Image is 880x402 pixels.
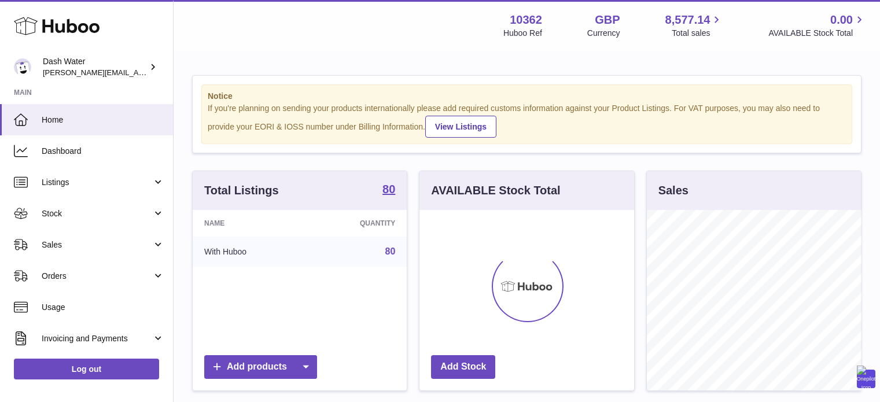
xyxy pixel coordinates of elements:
[768,28,866,39] span: AVAILABLE Stock Total
[208,103,846,138] div: If you're planning on sending your products internationally please add required customs informati...
[43,68,232,77] span: [PERSON_NAME][EMAIL_ADDRESS][DOMAIN_NAME]
[658,183,688,198] h3: Sales
[42,271,152,282] span: Orders
[42,333,152,344] span: Invoicing and Payments
[42,146,164,157] span: Dashboard
[830,12,853,28] span: 0.00
[587,28,620,39] div: Currency
[42,302,164,313] span: Usage
[382,183,395,197] a: 80
[208,91,846,102] strong: Notice
[382,183,395,195] strong: 80
[193,210,305,237] th: Name
[204,355,317,379] a: Add products
[42,115,164,126] span: Home
[595,12,620,28] strong: GBP
[42,239,152,250] span: Sales
[425,116,496,138] a: View Listings
[42,177,152,188] span: Listings
[431,183,560,198] h3: AVAILABLE Stock Total
[665,12,724,39] a: 8,577.14 Total sales
[305,210,407,237] th: Quantity
[204,183,279,198] h3: Total Listings
[510,12,542,28] strong: 10362
[42,208,152,219] span: Stock
[665,12,710,28] span: 8,577.14
[503,28,542,39] div: Huboo Ref
[672,28,723,39] span: Total sales
[14,58,31,76] img: james@dash-water.com
[431,355,495,379] a: Add Stock
[768,12,866,39] a: 0.00 AVAILABLE Stock Total
[43,56,147,78] div: Dash Water
[193,237,305,267] td: With Huboo
[385,246,396,256] a: 80
[14,359,159,379] a: Log out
